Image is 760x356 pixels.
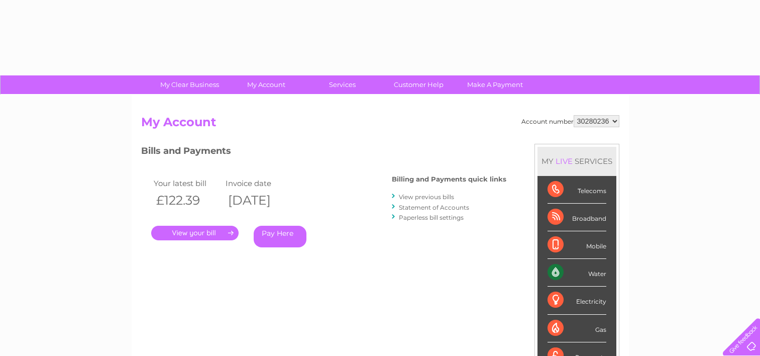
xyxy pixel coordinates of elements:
[454,75,536,94] a: Make A Payment
[392,175,506,183] h4: Billing and Payments quick links
[141,115,619,134] h2: My Account
[223,190,295,211] th: [DATE]
[151,176,224,190] td: Your latest bill
[399,204,469,211] a: Statement of Accounts
[521,115,619,127] div: Account number
[223,176,295,190] td: Invoice date
[301,75,384,94] a: Services
[548,315,606,342] div: Gas
[548,231,606,259] div: Mobile
[377,75,460,94] a: Customer Help
[151,226,239,240] a: .
[554,156,575,166] div: LIVE
[254,226,306,247] a: Pay Here
[548,287,606,314] div: Electricity
[148,75,231,94] a: My Clear Business
[548,259,606,287] div: Water
[399,193,454,201] a: View previous bills
[141,144,506,161] h3: Bills and Payments
[537,147,616,175] div: MY SERVICES
[548,204,606,231] div: Broadband
[548,176,606,204] div: Telecoms
[151,190,224,211] th: £122.39
[399,214,464,221] a: Paperless bill settings
[225,75,307,94] a: My Account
